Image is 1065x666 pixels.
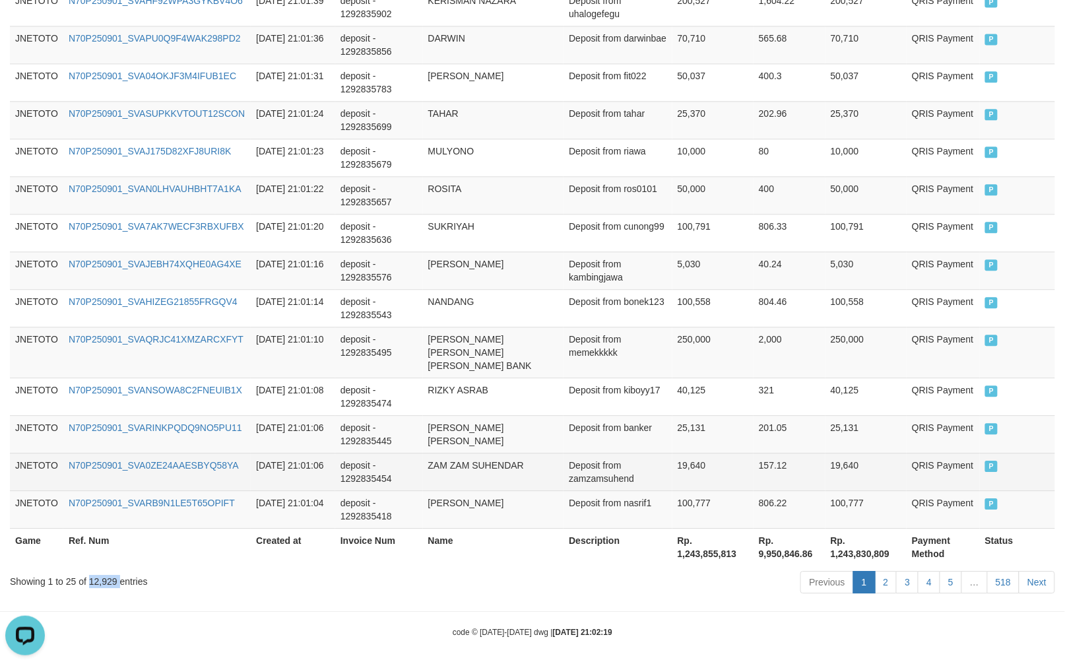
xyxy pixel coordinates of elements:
td: [PERSON_NAME] [423,490,564,528]
th: Invoice Num [335,528,423,566]
span: PAID [985,498,998,510]
td: 80 [754,139,825,176]
td: 70,710 [672,26,754,63]
td: QRIS Payment [907,139,980,176]
td: Deposit from kiboyy17 [564,378,672,415]
td: QRIS Payment [907,176,980,214]
td: Deposit from riawa [564,139,672,176]
td: Deposit from fit022 [564,63,672,101]
a: Previous [800,571,853,593]
td: 50,000 [825,176,907,214]
td: Deposit from ros0101 [564,176,672,214]
span: PAID [985,461,998,472]
td: 50,037 [672,63,754,101]
span: PAID [985,297,998,308]
td: [DATE] 21:01:06 [251,415,335,453]
td: JNETOTO [10,101,63,139]
td: JNETOTO [10,214,63,251]
td: Deposit from nasrif1 [564,490,672,528]
td: Deposit from bonek123 [564,289,672,327]
td: [PERSON_NAME] [423,63,564,101]
td: [PERSON_NAME] [PERSON_NAME] [PERSON_NAME] BANK [423,327,564,378]
td: JNETOTO [10,378,63,415]
td: QRIS Payment [907,26,980,63]
td: [DATE] 21:01:08 [251,378,335,415]
td: 400.3 [754,63,825,101]
td: JNETOTO [10,415,63,453]
td: 5,030 [672,251,754,289]
td: Deposit from zamzamsuhend [564,453,672,490]
td: 806.22 [754,490,825,528]
td: deposit - 1292835679 [335,139,423,176]
td: 50,000 [672,176,754,214]
span: PAID [985,385,998,397]
a: Next [1019,571,1055,593]
strong: [DATE] 21:02:19 [553,628,612,637]
td: 25,131 [672,415,754,453]
a: 1 [853,571,876,593]
th: Ref. Num [63,528,251,566]
td: JNETOTO [10,453,63,490]
td: deposit - 1292835445 [335,415,423,453]
button: Open LiveChat chat widget [5,5,45,45]
td: QRIS Payment [907,251,980,289]
td: TAHAR [423,101,564,139]
td: deposit - 1292835576 [335,251,423,289]
td: [DATE] 21:01:24 [251,101,335,139]
td: Deposit from tahar [564,101,672,139]
td: 40,125 [825,378,907,415]
td: QRIS Payment [907,214,980,251]
a: 2 [875,571,897,593]
td: 400 [754,176,825,214]
a: N70P250901_SVAJEBH74XQHE0AG4XE [69,259,242,269]
td: NANDANG [423,289,564,327]
td: 100,558 [672,289,754,327]
td: JNETOTO [10,490,63,528]
td: 565.68 [754,26,825,63]
td: 25,370 [672,101,754,139]
td: deposit - 1292835699 [335,101,423,139]
td: ZAM ZAM SUHENDAR [423,453,564,490]
td: 100,791 [825,214,907,251]
a: N70P250901_SVAHIZEG21855FRGQV4 [69,296,238,307]
td: deposit - 1292835543 [335,289,423,327]
td: 100,777 [672,490,754,528]
td: deposit - 1292835636 [335,214,423,251]
td: Deposit from banker [564,415,672,453]
td: JNETOTO [10,176,63,214]
span: PAID [985,222,998,233]
td: 10,000 [825,139,907,176]
th: Status [980,528,1055,566]
td: [DATE] 21:01:10 [251,327,335,378]
td: 2,000 [754,327,825,378]
th: Payment Method [907,528,980,566]
td: Deposit from cunong99 [564,214,672,251]
a: N70P250901_SVARINKPQDQ9NO5PU11 [69,422,242,433]
td: 19,640 [672,453,754,490]
td: [DATE] 21:01:20 [251,214,335,251]
span: PAID [985,109,998,120]
td: 157.12 [754,453,825,490]
td: 70,710 [825,26,907,63]
td: deposit - 1292835454 [335,453,423,490]
a: N70P250901_SVAN0LHVAUHBHT7A1KA [69,183,242,194]
div: Showing 1 to 25 of 12,929 entries [10,570,434,588]
td: 250,000 [825,327,907,378]
td: deposit - 1292835495 [335,327,423,378]
td: JNETOTO [10,139,63,176]
td: QRIS Payment [907,490,980,528]
td: RIZKY ASRAB [423,378,564,415]
td: 201.05 [754,415,825,453]
td: 100,558 [825,289,907,327]
td: QRIS Payment [907,327,980,378]
td: 250,000 [672,327,754,378]
a: 4 [918,571,940,593]
td: 25,131 [825,415,907,453]
th: Created at [251,528,335,566]
th: Rp. 1,243,855,813 [672,528,754,566]
span: PAID [985,147,998,158]
td: [DATE] 21:01:22 [251,176,335,214]
td: JNETOTO [10,327,63,378]
a: N70P250901_SVASUPKKVTOUT12SCON [69,108,245,119]
a: N70P250901_SVA0ZE24AAESBYQ58YA [69,460,239,471]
